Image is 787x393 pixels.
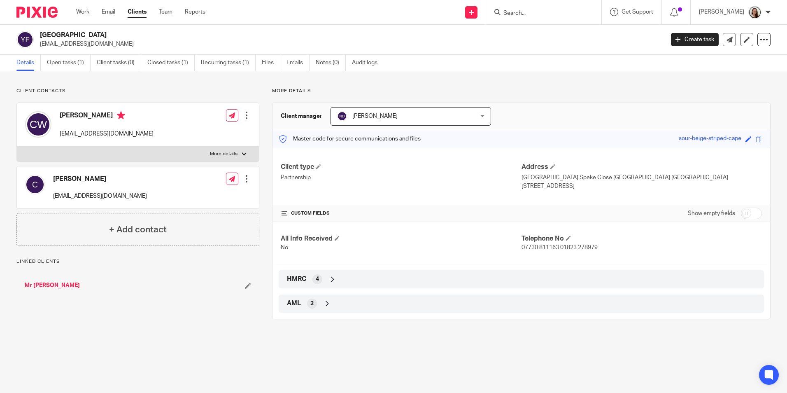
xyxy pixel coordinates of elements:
p: More details [210,151,237,157]
a: Mr [PERSON_NAME] [25,281,80,290]
p: [PERSON_NAME] [699,8,744,16]
a: Audit logs [352,55,384,71]
span: 07730 811163 01823 278979 [522,245,598,250]
p: [STREET_ADDRESS] [522,182,762,190]
img: svg%3E [25,111,51,138]
p: More details [272,88,771,94]
span: HMRC [287,275,306,283]
p: Master code for secure communications and files [279,135,421,143]
a: Email [102,8,115,16]
h4: CUSTOM FIELDS [281,210,521,217]
a: Work [76,8,89,16]
a: Team [159,8,172,16]
a: Closed tasks (1) [147,55,195,71]
p: Partnership [281,173,521,182]
a: Create task [671,33,719,46]
p: [EMAIL_ADDRESS][DOMAIN_NAME] [60,130,154,138]
p: Linked clients [16,258,259,265]
span: No [281,245,288,250]
h3: Client manager [281,112,322,120]
img: Pixie [16,7,58,18]
label: Show empty fields [688,209,735,218]
a: Reports [185,8,205,16]
p: Client contacts [16,88,259,94]
div: sour-beige-striped-cape [679,134,741,144]
h2: [GEOGRAPHIC_DATA] [40,31,535,40]
h4: + Add contact [109,223,167,236]
a: Client tasks (0) [97,55,141,71]
p: [GEOGRAPHIC_DATA] Speke Close [GEOGRAPHIC_DATA] [GEOGRAPHIC_DATA] [522,173,762,182]
img: svg%3E [25,175,45,194]
a: Files [262,55,280,71]
span: 4 [316,275,319,283]
a: Recurring tasks (1) [201,55,256,71]
h4: All Info Received [281,234,521,243]
h4: Client type [281,163,521,171]
i: Primary [117,111,125,119]
a: Details [16,55,41,71]
p: [EMAIL_ADDRESS][DOMAIN_NAME] [40,40,659,48]
h4: [PERSON_NAME] [53,175,147,183]
h4: Address [522,163,762,171]
span: AML [287,299,301,308]
span: [PERSON_NAME] [352,113,398,119]
h4: Telephone No [522,234,762,243]
span: Get Support [622,9,653,15]
span: 2 [310,299,314,308]
a: Open tasks (1) [47,55,91,71]
img: svg%3E [337,111,347,121]
a: Clients [128,8,147,16]
a: Notes (0) [316,55,346,71]
img: Profile.png [748,6,761,19]
p: [EMAIL_ADDRESS][DOMAIN_NAME] [53,192,147,200]
input: Search [503,10,577,17]
a: Emails [286,55,310,71]
h4: [PERSON_NAME] [60,111,154,122]
img: svg%3E [16,31,34,48]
